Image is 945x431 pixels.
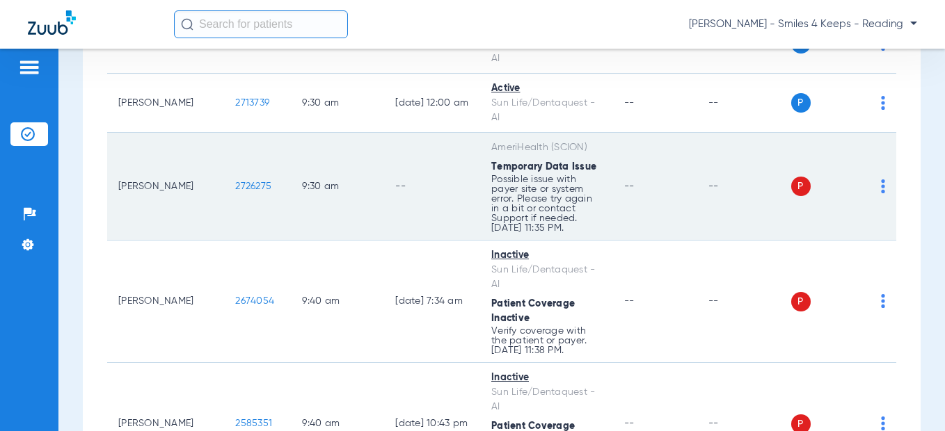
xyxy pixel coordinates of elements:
img: hamburger-icon [18,59,40,76]
td: -- [697,133,791,241]
img: group-dot-blue.svg [881,179,885,193]
span: Temporary Data Issue [491,162,596,172]
td: 9:30 AM [291,74,384,133]
span: Patient Coverage Inactive [491,299,575,323]
input: Search for patients [174,10,348,38]
td: [DATE] 12:00 AM [384,74,480,133]
td: 9:30 AM [291,133,384,241]
div: Inactive [491,248,602,263]
td: -- [697,241,791,363]
div: Sun Life/Dentaquest - AI [491,96,602,125]
td: [PERSON_NAME] [107,133,224,241]
p: Verify coverage with the patient or payer. [DATE] 11:38 PM. [491,326,602,355]
span: P [791,292,811,311]
img: group-dot-blue.svg [881,96,885,110]
img: Search Icon [181,18,193,31]
img: group-dot-blue.svg [881,294,885,308]
img: Zuub Logo [28,10,76,35]
div: Active [491,81,602,96]
p: Possible issue with payer site or system error. Please try again in a bit or contact Support if n... [491,174,602,233]
span: 2713739 [235,98,269,108]
td: [PERSON_NAME] [107,241,224,363]
div: Sun Life/Dentaquest - AI [491,385,602,414]
span: P [791,177,811,196]
span: -- [624,98,635,108]
td: [PERSON_NAME] [107,74,224,133]
iframe: Chat Widget [875,364,945,431]
div: Sun Life/Dentaquest - AI [491,37,602,66]
span: 2726275 [235,181,271,191]
div: Sun Life/Dentaquest - AI [491,263,602,292]
span: -- [624,296,635,306]
span: P [791,93,811,113]
td: [DATE] 7:34 AM [384,241,480,363]
span: -- [624,181,635,191]
span: -- [624,418,635,428]
td: -- [384,133,480,241]
div: AmeriHealth (SCION) [491,140,602,155]
span: [PERSON_NAME] - Smiles 4 Keeps - Reading [689,17,917,31]
span: 2585351 [235,418,272,428]
div: Inactive [491,371,602,385]
td: -- [697,74,791,133]
td: 9:40 AM [291,241,384,363]
span: 2674054 [235,296,274,306]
